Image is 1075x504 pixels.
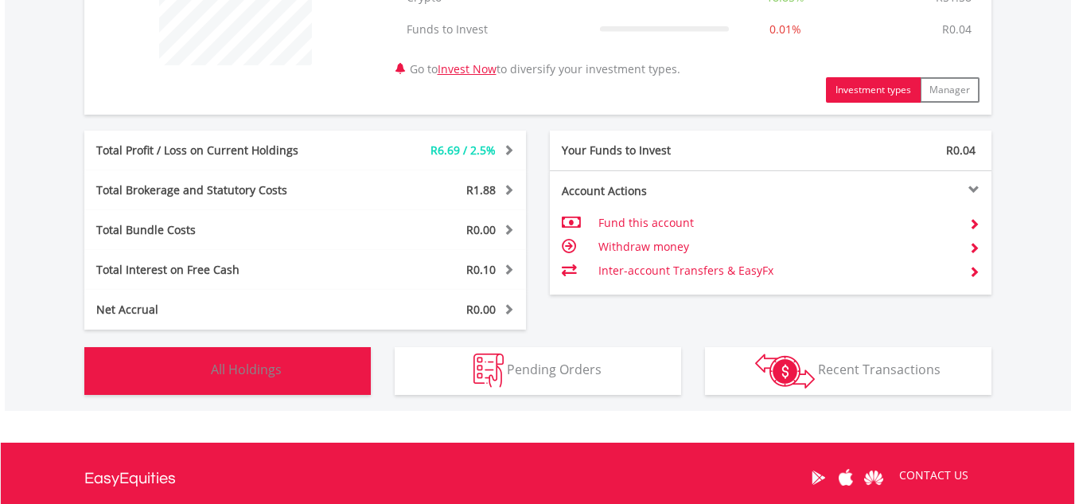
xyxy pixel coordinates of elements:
[507,361,602,378] span: Pending Orders
[598,235,956,259] td: Withdraw money
[84,262,342,278] div: Total Interest on Free Cash
[832,453,860,502] a: Apple
[173,354,208,388] img: holdings-wht.png
[888,453,980,498] a: CONTACT US
[737,14,834,45] td: 0.01%
[818,361,941,378] span: Recent Transactions
[466,262,496,277] span: R0.10
[934,14,980,45] td: R0.04
[84,222,342,238] div: Total Bundle Costs
[84,182,342,198] div: Total Brokerage and Statutory Costs
[920,77,980,103] button: Manager
[598,259,956,283] td: Inter-account Transfers & EasyFx
[395,347,681,395] button: Pending Orders
[84,347,371,395] button: All Holdings
[755,354,815,389] img: transactions-zar-wht.png
[211,361,282,378] span: All Holdings
[860,453,888,502] a: Huawei
[466,182,496,197] span: R1.88
[598,211,956,235] td: Fund this account
[826,77,921,103] button: Investment types
[430,143,496,158] span: R6.69 / 2.5%
[466,222,496,237] span: R0.00
[550,183,771,199] div: Account Actions
[438,61,497,76] a: Invest Now
[550,143,771,158] div: Your Funds to Invest
[466,302,496,317] span: R0.00
[804,453,832,502] a: Google Play
[399,14,592,45] td: Funds to Invest
[84,302,342,318] div: Net Accrual
[705,347,991,395] button: Recent Transactions
[946,143,976,158] span: R0.04
[473,354,504,388] img: pending_instructions-wht.png
[84,143,342,158] div: Total Profit / Loss on Current Holdings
